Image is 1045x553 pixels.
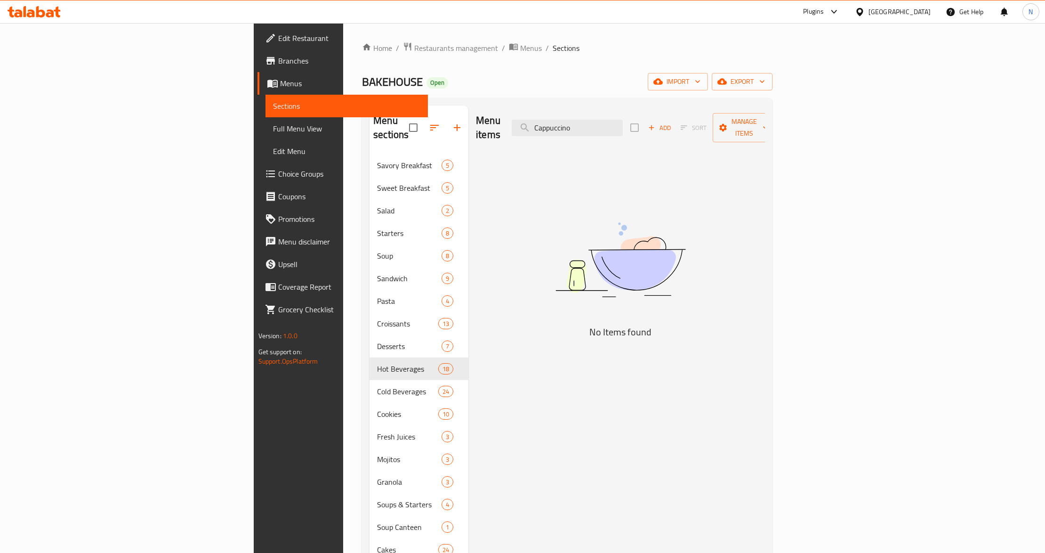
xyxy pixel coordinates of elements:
span: Sections [273,100,421,112]
div: items [438,408,453,420]
span: Croissants [377,318,438,329]
span: 7 [442,342,453,351]
span: Coupons [278,191,421,202]
a: Upsell [257,253,428,276]
span: Full Menu View [273,123,421,134]
div: Croissants13 [370,312,468,335]
div: items [442,160,453,171]
a: Choice Groups [257,163,428,185]
span: Pasta [377,295,442,307]
span: Add [647,122,672,133]
span: Menus [520,42,542,54]
span: Cookies [377,408,438,420]
div: [GEOGRAPHIC_DATA] [868,7,931,17]
span: Hot Beverages [377,363,438,374]
div: items [442,499,453,510]
span: 1 [442,523,453,532]
span: Soup [377,250,442,261]
img: dish.svg [503,197,738,322]
div: items [442,228,453,239]
span: 3 [442,455,453,464]
span: Salad [377,205,442,216]
div: items [442,454,453,465]
span: Promotions [278,213,421,225]
div: Pasta4 [370,290,468,312]
div: Cookies10 [370,403,468,425]
span: Soups & Starters [377,499,442,510]
span: 4 [442,500,453,509]
div: Mojitos3 [370,448,468,471]
span: Sort items [675,121,713,135]
span: Menu disclaimer [278,236,421,247]
span: export [719,76,765,88]
span: 8 [442,252,453,260]
span: Sandwich [377,273,442,284]
div: Granola [377,476,442,488]
a: Promotions [257,208,428,230]
div: items [442,476,453,488]
button: Add section [446,116,468,139]
div: Soup Canteen1 [370,516,468,538]
h2: Menu items [476,114,500,142]
span: N [1029,7,1033,17]
div: Open [426,77,448,89]
a: Coupons [257,185,428,208]
a: Menu disclaimer [257,230,428,253]
span: 18 [439,365,453,374]
span: Desserts [377,341,442,352]
span: Fresh Juices [377,431,442,442]
button: export [712,73,772,90]
a: Grocery Checklist [257,298,428,321]
span: Restaurants management [414,42,498,54]
span: 8 [442,229,453,238]
span: Edit Restaurant [278,33,421,44]
h5: No Items found [503,325,738,340]
span: Add item [644,121,675,135]
li: / [546,42,549,54]
a: Restaurants management [403,42,498,54]
span: 3 [442,478,453,487]
span: Sweet Breakfast [377,182,442,194]
div: items [442,431,453,442]
a: Edit Restaurant [257,27,428,49]
span: Branches [278,55,421,66]
input: search [512,120,623,136]
span: 2 [442,206,453,215]
span: Choice Groups [278,168,421,179]
button: Manage items [713,113,776,142]
span: 5 [442,161,453,170]
a: Branches [257,49,428,72]
span: 9 [442,274,453,283]
a: Sections [265,95,428,117]
div: Plugins [803,6,824,17]
div: Soup8 [370,244,468,267]
span: 5 [442,184,453,193]
button: import [648,73,708,90]
span: 10 [439,410,453,419]
div: Salad2 [370,199,468,222]
span: Version: [258,330,281,342]
a: Full Menu View [265,117,428,140]
a: Edit Menu [265,140,428,163]
div: Cold Beverages [377,386,438,397]
span: Get support on: [258,346,302,358]
span: Edit Menu [273,146,421,157]
div: Fresh Juices3 [370,425,468,448]
li: / [502,42,505,54]
span: Menus [280,78,421,89]
span: import [655,76,700,88]
div: Desserts7 [370,335,468,358]
span: Soup Canteen [377,521,442,533]
span: 4 [442,297,453,306]
div: Granola3 [370,471,468,493]
div: Sandwich9 [370,267,468,290]
span: Sort sections [423,116,446,139]
a: Menus [257,72,428,95]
